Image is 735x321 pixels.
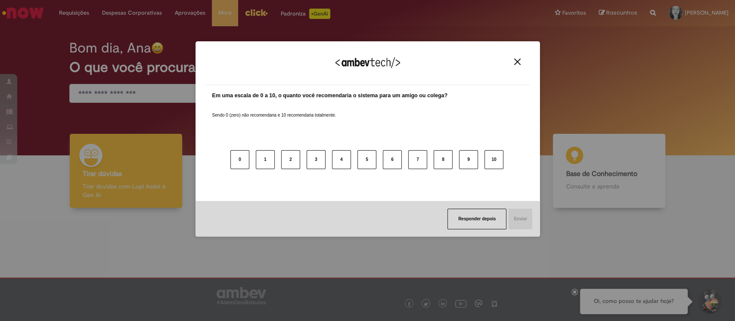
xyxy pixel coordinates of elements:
[332,150,351,169] button: 4
[514,59,521,65] img: Close
[230,150,249,169] button: 0
[307,150,326,169] button: 3
[335,57,400,68] img: Logo Ambevtech
[212,102,336,118] label: Sendo 0 (zero) não recomendaria e 10 recomendaria totalmente.
[447,209,506,229] button: Responder depois
[459,150,478,169] button: 9
[434,150,453,169] button: 8
[512,58,523,65] button: Close
[281,150,300,169] button: 2
[256,150,275,169] button: 1
[383,150,402,169] button: 6
[484,150,503,169] button: 10
[408,150,427,169] button: 7
[212,92,448,100] label: Em uma escala de 0 a 10, o quanto você recomendaria o sistema para um amigo ou colega?
[357,150,376,169] button: 5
